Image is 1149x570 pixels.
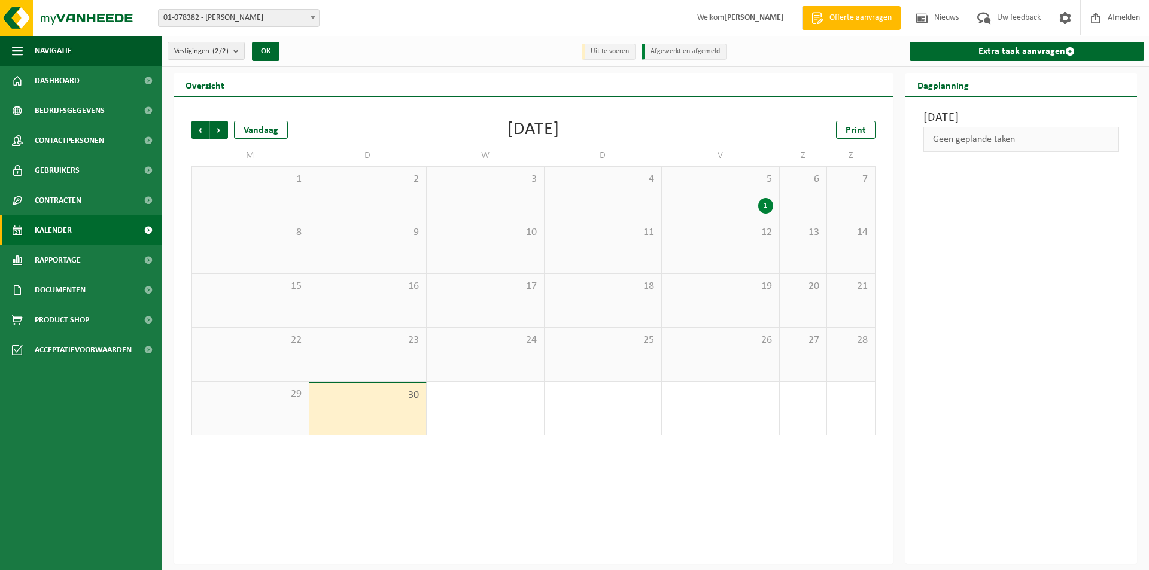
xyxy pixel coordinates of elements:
[826,12,895,24] span: Offerte aanvragen
[786,280,821,293] span: 20
[35,96,105,126] span: Bedrijfsgegevens
[174,73,236,96] h2: Overzicht
[198,334,303,347] span: 22
[758,198,773,214] div: 1
[780,145,828,166] td: Z
[433,280,538,293] span: 17
[252,42,279,61] button: OK
[905,73,981,96] h2: Dagplanning
[433,334,538,347] span: 24
[35,66,80,96] span: Dashboard
[923,109,1120,127] h3: [DATE]
[427,145,545,166] td: W
[315,226,421,239] span: 9
[35,36,72,66] span: Navigatie
[210,121,228,139] span: Volgende
[174,42,229,60] span: Vestigingen
[786,334,821,347] span: 27
[191,121,209,139] span: Vorige
[198,388,303,401] span: 29
[836,121,876,139] a: Print
[786,226,821,239] span: 13
[234,121,288,139] div: Vandaag
[191,145,309,166] td: M
[786,173,821,186] span: 6
[212,47,229,55] count: (2/2)
[833,226,868,239] span: 14
[198,173,303,186] span: 1
[315,280,421,293] span: 16
[833,334,868,347] span: 28
[545,145,662,166] td: D
[662,145,780,166] td: V
[507,121,560,139] div: [DATE]
[309,145,427,166] td: D
[315,389,421,402] span: 30
[433,226,538,239] span: 10
[827,145,875,166] td: Z
[433,173,538,186] span: 3
[551,173,656,186] span: 4
[35,215,72,245] span: Kalender
[35,305,89,335] span: Product Shop
[846,126,866,135] span: Print
[159,10,319,26] span: 01-078382 - KRISTOF DECLERCK - OOIKE
[668,280,773,293] span: 19
[833,173,868,186] span: 7
[668,173,773,186] span: 5
[923,127,1120,152] div: Geen geplande taken
[551,280,656,293] span: 18
[168,42,245,60] button: Vestigingen(2/2)
[551,334,656,347] span: 25
[315,334,421,347] span: 23
[910,42,1145,61] a: Extra taak aanvragen
[35,335,132,365] span: Acceptatievoorwaarden
[724,13,784,22] strong: [PERSON_NAME]
[35,185,81,215] span: Contracten
[35,275,86,305] span: Documenten
[642,44,727,60] li: Afgewerkt en afgemeld
[668,226,773,239] span: 12
[158,9,320,27] span: 01-078382 - KRISTOF DECLERCK - OOIKE
[35,126,104,156] span: Contactpersonen
[198,280,303,293] span: 15
[582,44,636,60] li: Uit te voeren
[551,226,656,239] span: 11
[315,173,421,186] span: 2
[35,156,80,185] span: Gebruikers
[833,280,868,293] span: 21
[668,334,773,347] span: 26
[802,6,901,30] a: Offerte aanvragen
[198,226,303,239] span: 8
[35,245,81,275] span: Rapportage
